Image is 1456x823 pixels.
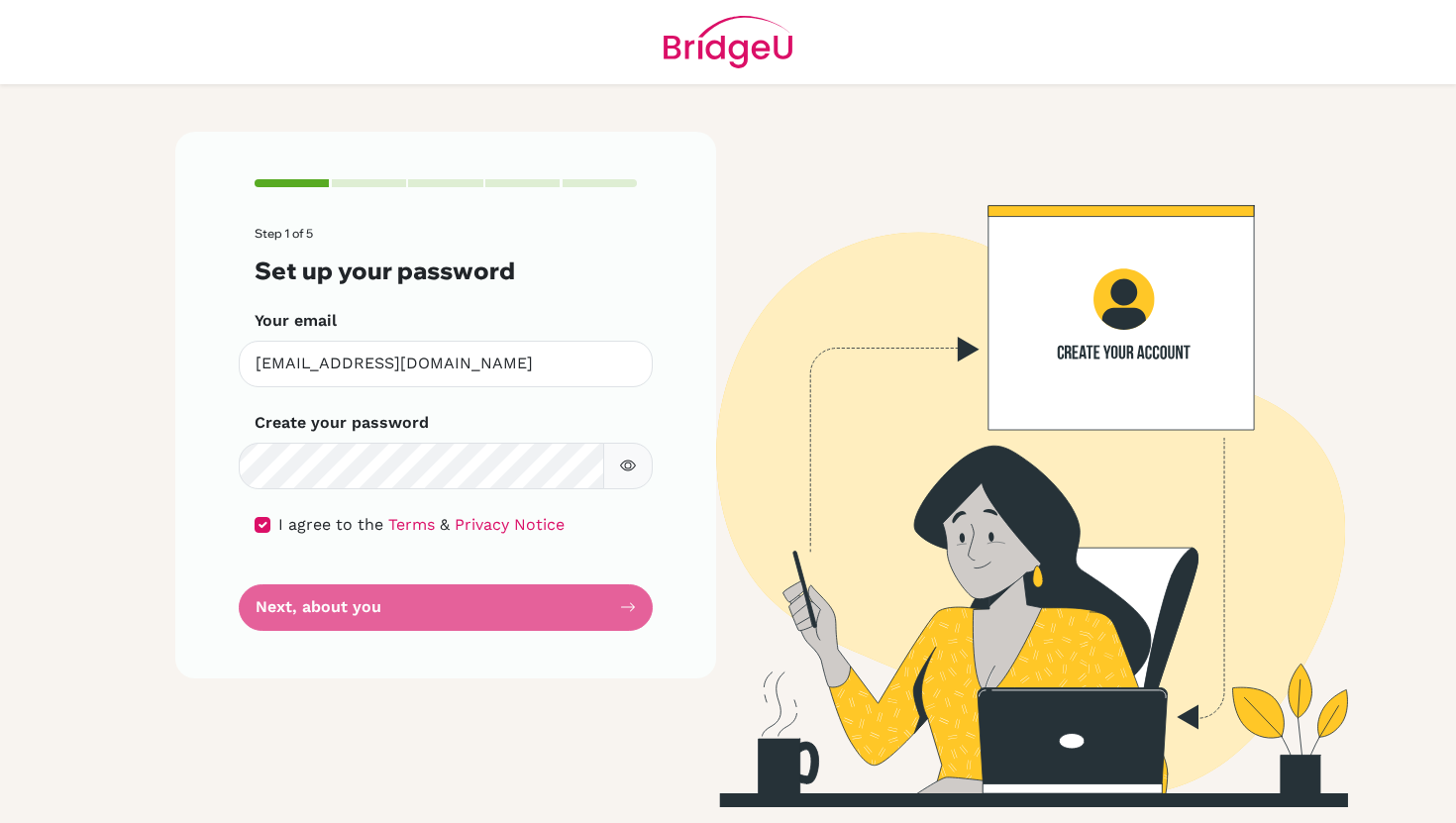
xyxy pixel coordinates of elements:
span: I agree to the [278,515,383,534]
label: Your email [255,309,337,333]
span: Step 1 of 5 [255,226,313,241]
span: & [440,515,450,534]
input: Insert your email* [239,341,653,387]
a: Terms [388,515,435,534]
h3: Set up your password [255,257,637,285]
label: Create your password [255,411,429,435]
a: Privacy Notice [455,515,565,534]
